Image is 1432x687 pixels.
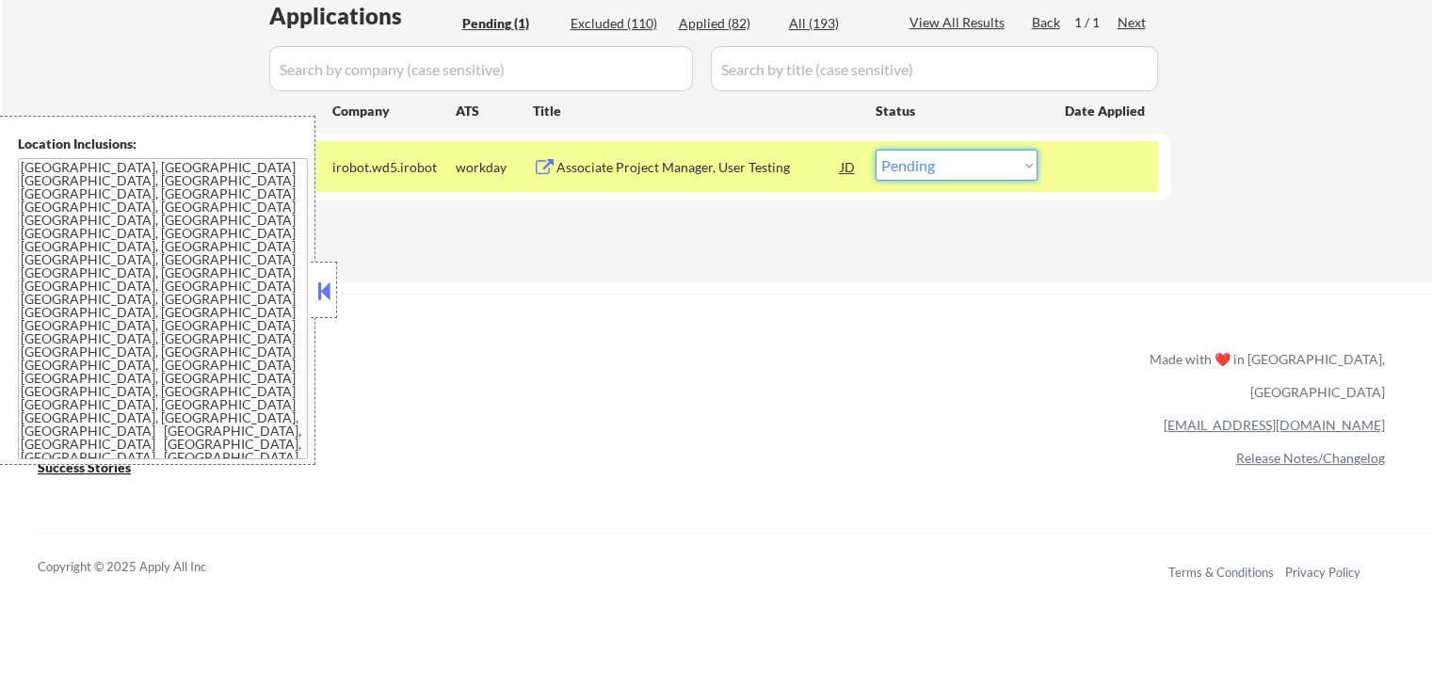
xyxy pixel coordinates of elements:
a: Privacy Policy [1285,565,1360,580]
div: ATS [456,102,533,120]
div: Title [533,102,858,120]
div: Made with ❤️ in [GEOGRAPHIC_DATA], [GEOGRAPHIC_DATA] [1142,343,1385,408]
div: workday [456,158,533,177]
div: Applied (82) [679,14,773,33]
input: Search by company (case sensitive) [269,46,693,91]
div: View All Results [909,13,1010,32]
div: Status [876,93,1038,127]
div: Copyright © 2025 Apply All Inc [38,558,254,577]
a: Refer & earn free applications 👯‍♀️ [38,369,756,389]
a: [EMAIL_ADDRESS][DOMAIN_NAME] [1164,417,1385,433]
div: Date Applied [1065,102,1148,120]
div: Next [1118,13,1148,32]
u: Success Stories [38,459,131,475]
input: Search by title (case sensitive) [711,46,1158,91]
div: All (193) [789,14,883,33]
div: Back [1032,13,1062,32]
div: irobot.wd5.irobot [332,158,456,177]
div: Pending (1) [462,14,556,33]
div: Excluded (110) [571,14,665,33]
a: Terms & Conditions [1168,565,1274,580]
a: Release Notes/Changelog [1236,450,1385,466]
div: 1 / 1 [1074,13,1118,32]
div: Location Inclusions: [18,135,308,153]
div: Applications [269,5,456,27]
a: Success Stories [38,457,156,481]
div: Associate Project Manager, User Testing [556,158,841,177]
div: JD [839,150,858,184]
div: Company [332,102,456,120]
